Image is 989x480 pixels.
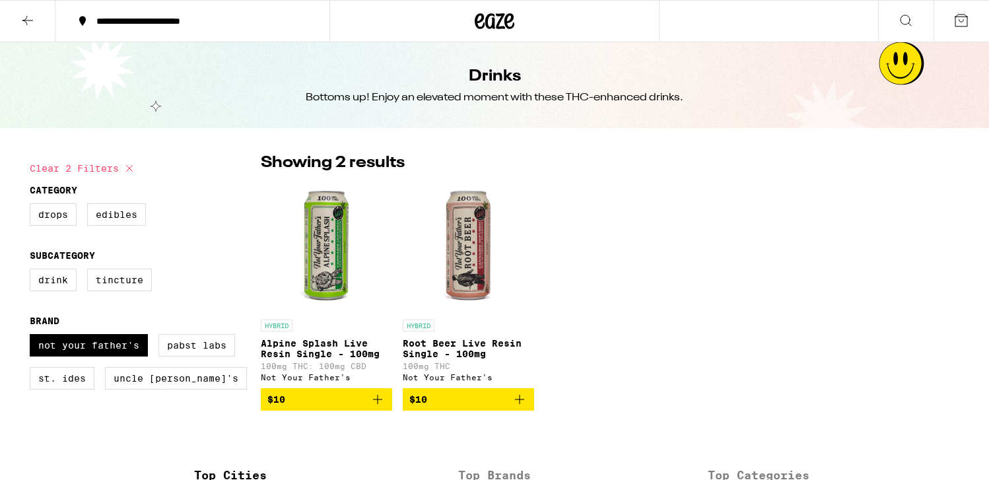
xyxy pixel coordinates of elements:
[306,90,683,105] div: Bottoms up! Enjoy an elevated moment with these THC-enhanced drinks.
[261,373,392,382] div: Not Your Father's
[158,334,235,357] label: Pabst Labs
[409,394,427,405] span: $10
[87,269,152,291] label: Tincture
[267,394,285,405] span: $10
[469,65,521,88] h1: Drinks
[403,181,534,313] img: Not Your Father's - Root Beer Live Resin Single - 100mg
[261,181,392,388] a: Open page for Alpine Splash Live Resin Single - 100mg from Not Your Father's
[30,185,77,195] legend: Category
[261,338,392,359] p: Alpine Splash Live Resin Single - 100mg
[30,316,59,326] legend: Brand
[87,203,146,226] label: Edibles
[403,338,534,359] p: Root Beer Live Resin Single - 100mg
[30,152,137,185] button: Clear 2 filters
[30,269,77,291] label: Drink
[261,181,392,313] img: Not Your Father's - Alpine Splash Live Resin Single - 100mg
[30,250,95,261] legend: Subcategory
[261,388,392,411] button: Add to bag
[261,152,405,174] p: Showing 2 results
[30,367,94,390] label: St. Ides
[30,203,77,226] label: Drops
[403,362,534,370] p: 100mg THC
[261,320,292,331] p: HYBRID
[403,181,534,388] a: Open page for Root Beer Live Resin Single - 100mg from Not Your Father's
[30,334,148,357] label: Not Your Father's
[403,388,534,411] button: Add to bag
[105,367,247,390] label: Uncle [PERSON_NAME]'s
[261,362,392,370] p: 100mg THC: 100mg CBD
[403,373,534,382] div: Not Your Father's
[403,320,434,331] p: HYBRID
